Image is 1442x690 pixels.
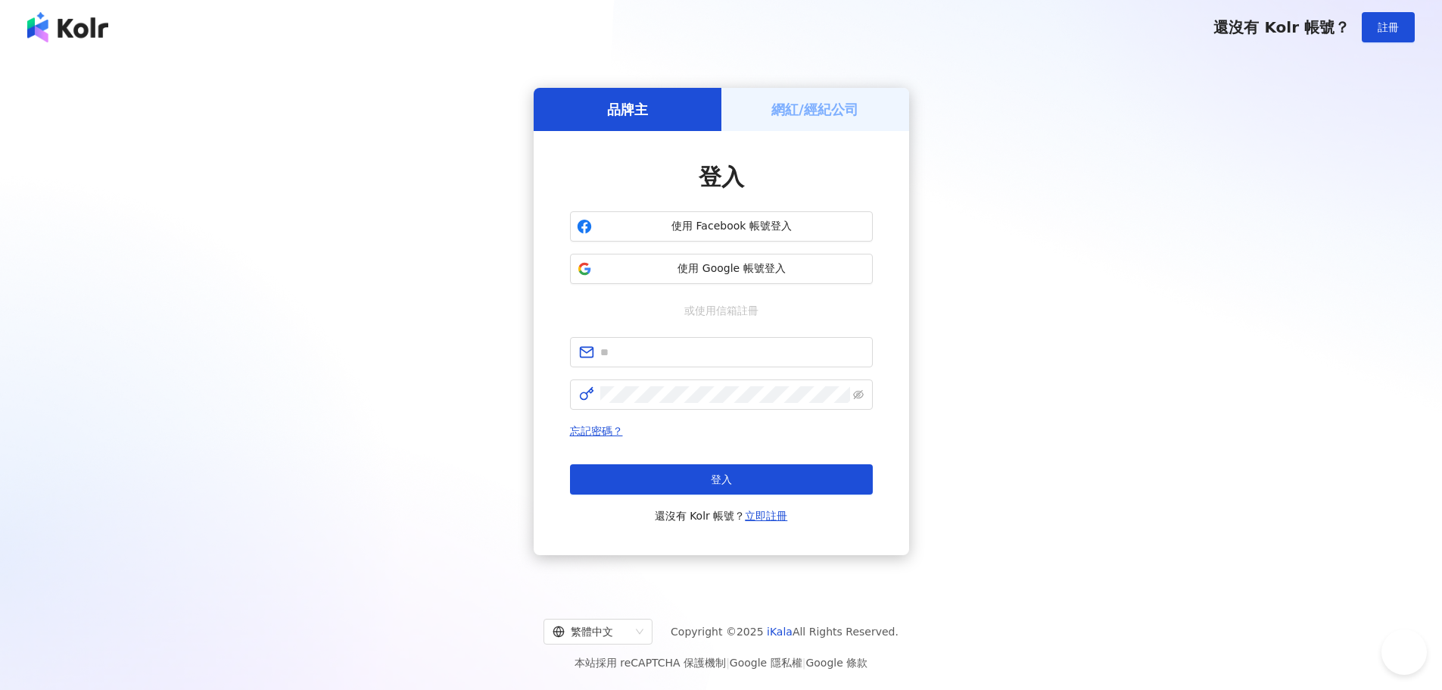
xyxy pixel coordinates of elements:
[607,100,648,119] h5: 品牌主
[598,261,866,276] span: 使用 Google 帳號登入
[745,510,787,522] a: 立即註冊
[570,464,873,495] button: 登入
[674,302,769,319] span: 或使用信箱註冊
[1213,18,1350,36] span: 還沒有 Kolr 帳號？
[730,657,802,669] a: Google 隱私權
[767,626,793,638] a: iKala
[711,473,732,485] span: 登入
[553,620,630,644] div: 繁體中文
[570,254,873,284] button: 使用 Google 帳號登入
[598,219,866,234] span: 使用 Facebook 帳號登入
[1381,629,1427,675] iframe: Help Scout Beacon - Open
[27,12,108,42] img: logo
[570,425,623,437] a: 忘記密碼？
[655,507,788,525] span: 還沒有 Kolr 帳號？
[575,654,867,672] span: 本站採用 reCAPTCHA 保護機制
[671,623,899,641] span: Copyright © 2025 All Rights Reserved.
[570,211,873,242] button: 使用 Facebook 帳號登入
[1378,21,1399,33] span: 註冊
[802,657,806,669] span: |
[699,164,744,190] span: 登入
[726,657,730,669] span: |
[771,100,858,119] h5: 網紅/經紀公司
[1362,12,1415,42] button: 註冊
[853,389,864,400] span: eye-invisible
[805,657,867,669] a: Google 條款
